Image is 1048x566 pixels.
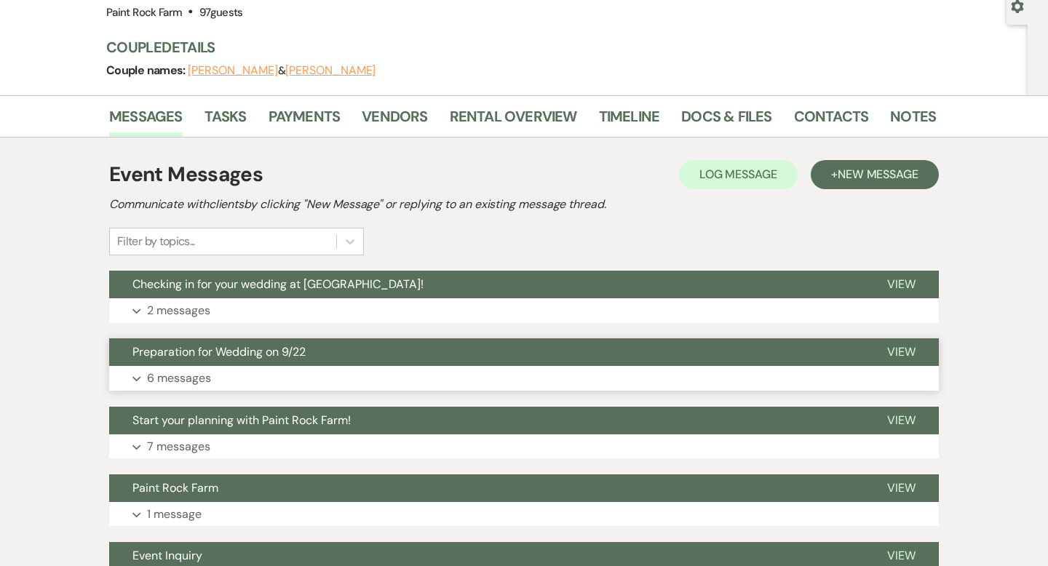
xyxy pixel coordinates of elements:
[205,105,247,137] a: Tasks
[450,105,577,137] a: Rental Overview
[109,196,939,213] h2: Communicate with clients by clicking "New Message" or replying to an existing message thread.
[132,412,351,428] span: Start your planning with Paint Rock Farm!
[887,276,916,292] span: View
[109,502,939,527] button: 1 message
[887,412,916,428] span: View
[147,369,211,388] p: 6 messages
[109,159,263,190] h1: Event Messages
[132,276,424,292] span: Checking in for your wedding at [GEOGRAPHIC_DATA]!
[109,298,939,323] button: 2 messages
[132,548,202,563] span: Event Inquiry
[794,105,869,137] a: Contacts
[887,480,916,495] span: View
[679,160,798,189] button: Log Message
[864,474,939,502] button: View
[109,434,939,459] button: 7 messages
[887,344,916,359] span: View
[106,63,188,78] span: Couple names:
[811,160,939,189] button: +New Message
[285,65,376,76] button: [PERSON_NAME]
[106,5,182,20] span: Paint Rock Farm
[117,233,195,250] div: Filter by topics...
[890,105,936,137] a: Notes
[599,105,660,137] a: Timeline
[109,105,183,137] a: Messages
[109,366,939,391] button: 6 messages
[109,271,864,298] button: Checking in for your wedding at [GEOGRAPHIC_DATA]!
[199,5,243,20] span: 97 guests
[699,167,777,182] span: Log Message
[864,271,939,298] button: View
[887,548,916,563] span: View
[681,105,771,137] a: Docs & Files
[147,301,210,320] p: 2 messages
[188,63,376,78] span: &
[838,167,918,182] span: New Message
[147,437,210,456] p: 7 messages
[106,37,921,57] h3: Couple Details
[269,105,341,137] a: Payments
[109,474,864,502] button: Paint Rock Farm
[132,480,218,495] span: Paint Rock Farm
[132,344,306,359] span: Preparation for Wedding on 9/22
[864,407,939,434] button: View
[362,105,427,137] a: Vendors
[188,65,278,76] button: [PERSON_NAME]
[864,338,939,366] button: View
[109,338,864,366] button: Preparation for Wedding on 9/22
[109,407,864,434] button: Start your planning with Paint Rock Farm!
[147,505,202,524] p: 1 message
